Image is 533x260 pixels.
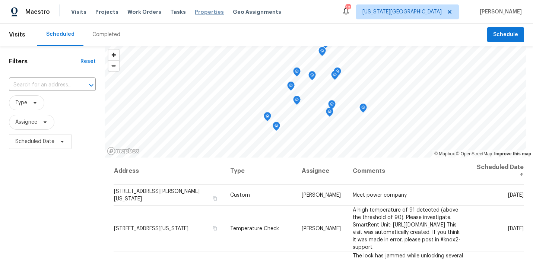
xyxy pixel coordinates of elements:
th: Scheduled Date ↑ [470,158,524,185]
div: Map marker [334,67,341,79]
span: Zoom out [108,61,119,71]
span: [PERSON_NAME] [302,193,341,198]
h1: Filters [9,58,80,65]
th: Address [114,158,224,185]
div: Map marker [359,104,367,115]
span: Visits [9,26,25,43]
span: Properties [195,8,224,16]
button: Copy Address [212,225,218,231]
button: Open [86,80,96,91]
th: Comments [347,158,470,185]
div: Map marker [264,112,271,124]
a: Mapbox [434,151,455,156]
a: Mapbox homepage [107,147,140,155]
button: Zoom in [108,50,119,60]
canvas: Map [105,46,526,158]
a: OpenStreetMap [456,151,492,156]
span: Maestro [25,8,50,16]
span: Scheduled Date [15,138,54,145]
div: Map marker [293,96,301,107]
div: Map marker [331,71,339,82]
span: [DATE] [508,193,524,198]
div: Scheduled [46,31,74,38]
span: Geo Assignments [233,8,281,16]
div: Reset [80,58,96,65]
span: Visits [71,8,86,16]
div: 16 [345,4,350,12]
span: [STREET_ADDRESS][PERSON_NAME][US_STATE] [114,189,200,202]
div: Completed [92,31,120,38]
a: Improve this map [494,151,531,156]
div: Map marker [318,47,326,58]
span: Assignee [15,118,37,126]
span: [STREET_ADDRESS][US_STATE] [114,226,188,231]
input: Search for an address... [9,79,75,91]
span: Schedule [493,30,518,39]
span: [PERSON_NAME] [302,226,341,231]
span: Projects [95,8,118,16]
span: Custom [230,193,250,198]
span: Temperature Check [230,226,279,231]
div: Map marker [326,108,333,119]
button: Zoom out [108,60,119,71]
button: Copy Address [212,195,218,202]
div: Map marker [308,71,316,83]
th: Type [224,158,296,185]
span: Work Orders [127,8,161,16]
span: [PERSON_NAME] [477,8,522,16]
span: [US_STATE][GEOGRAPHIC_DATA] [362,8,442,16]
div: Map marker [273,122,280,133]
span: [DATE] [508,226,524,231]
div: Map marker [293,67,301,79]
button: Schedule [487,27,524,42]
span: Meet power company [353,193,407,198]
span: Tasks [170,9,186,15]
th: Assignee [296,158,347,185]
div: Map marker [287,82,295,93]
span: Type [15,99,27,107]
span: A high temperature of 91 detected (above the threshold of 90). Please investigate. SmartRent Unit... [353,207,460,250]
div: Map marker [328,100,336,112]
